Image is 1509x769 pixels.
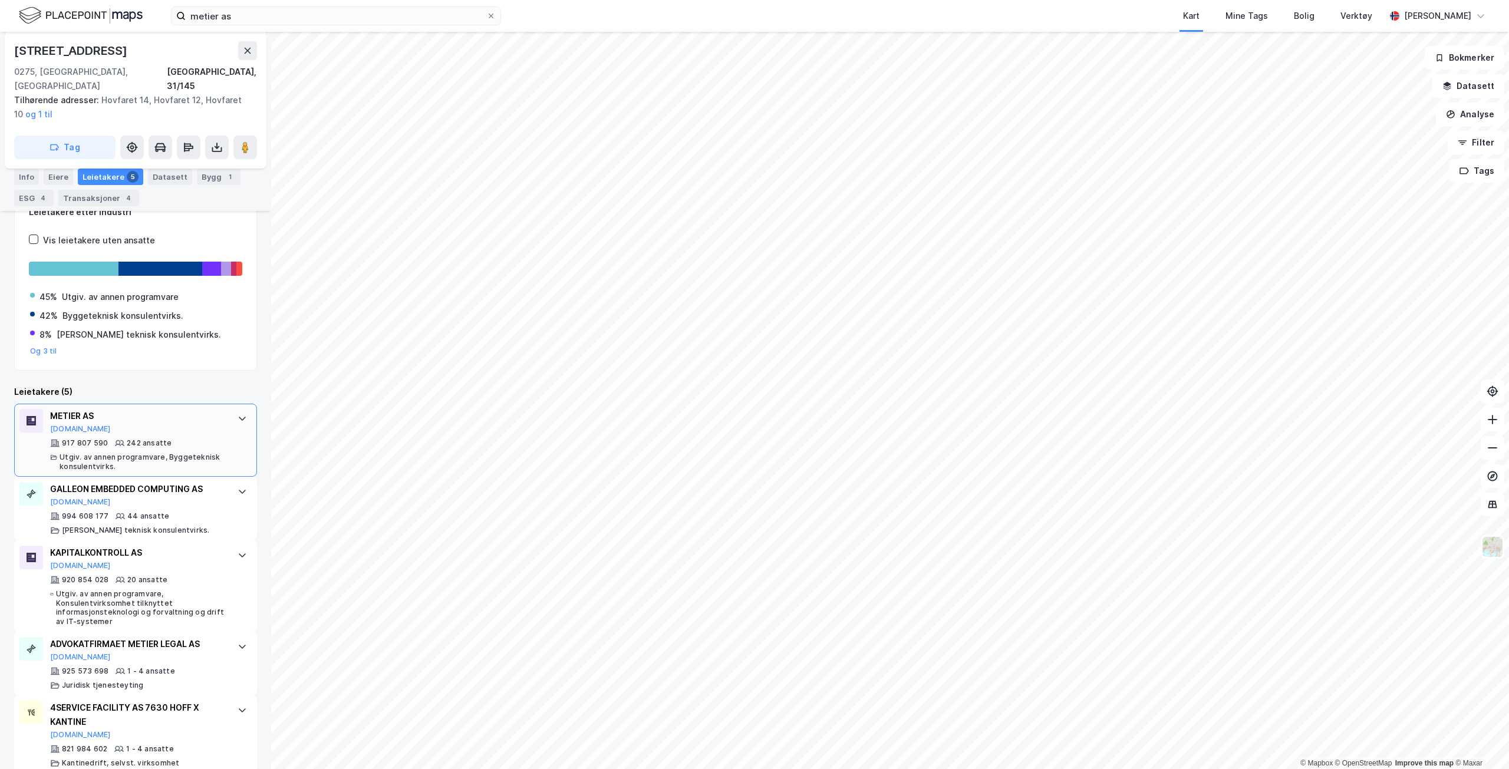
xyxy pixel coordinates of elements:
button: [DOMAIN_NAME] [50,497,111,507]
div: Leietakere etter industri [29,205,242,219]
div: 1 [224,171,236,183]
div: 242 ansatte [127,438,172,448]
a: OpenStreetMap [1335,759,1392,767]
div: 821 984 602 [62,744,107,754]
button: Tags [1449,159,1504,183]
div: 45% [39,290,57,304]
div: ESG [14,190,54,206]
div: Verktøy [1340,9,1372,23]
div: Vis leietakere uten ansatte [43,233,155,247]
button: [DOMAIN_NAME] [50,561,111,570]
div: Hovfaret 14, Hovfaret 12, Hovfaret 10 [14,93,248,121]
div: Kantinedrift, selvst. virksomhet [62,758,179,768]
div: GALLEON EMBEDDED COMPUTING AS [50,482,226,496]
input: Søk på adresse, matrikkel, gårdeiere, leietakere eller personer [186,7,486,25]
a: Mapbox [1300,759,1333,767]
button: Datasett [1432,74,1504,98]
div: Juridisk tjenesteyting [62,681,143,690]
div: Info [14,169,39,185]
div: Bolig [1294,9,1314,23]
div: Transaksjoner [58,190,139,206]
button: [DOMAIN_NAME] [50,730,111,740]
img: Z [1481,536,1504,558]
div: Bygg [197,169,240,185]
button: Og 3 til [30,346,57,356]
div: 42% [39,309,58,323]
div: Utgiv. av annen programvare, Konsulentvirksomhet tilknyttet informasjonsteknologi og forvaltning ... [56,589,226,627]
div: Datasett [148,169,192,185]
div: 4 [123,192,134,204]
button: Filter [1448,131,1504,154]
div: 925 573 698 [62,666,108,676]
button: Bokmerker [1425,46,1504,70]
div: 917 807 590 [62,438,108,448]
div: Kart [1183,9,1200,23]
div: KAPITALKONTROLL AS [50,546,226,560]
iframe: Chat Widget [1450,712,1509,769]
a: Improve this map [1395,759,1454,767]
button: Tag [14,136,116,159]
div: METIER AS [50,409,226,423]
div: 994 608 177 [62,511,108,521]
div: Eiere [44,169,73,185]
div: 920 854 028 [62,575,108,585]
div: Utgiv. av annen programvare, Byggeteknisk konsulentvirks. [60,453,226,471]
div: 44 ansatte [127,511,169,521]
div: 0275, [GEOGRAPHIC_DATA], [GEOGRAPHIC_DATA] [14,65,167,93]
button: [DOMAIN_NAME] [50,652,111,662]
div: Leietakere (5) [14,385,257,399]
div: 8% [39,328,52,342]
div: 1 - 4 ansatte [127,666,175,676]
div: Byggeteknisk konsulentvirks. [62,309,183,323]
div: Kontrollprogram for chat [1450,712,1509,769]
button: Analyse [1436,103,1504,126]
div: 5 [127,171,139,183]
div: [PERSON_NAME] teknisk konsulentvirks. [57,328,221,342]
div: 4SERVICE FACILITY AS 7630 HOFF X KANTINE [50,701,226,729]
div: Leietakere [78,169,143,185]
button: [DOMAIN_NAME] [50,424,111,434]
img: logo.f888ab2527a4732fd821a326f86c7f29.svg [19,5,143,26]
div: Utgiv. av annen programvare [62,290,179,304]
div: Mine Tags [1225,9,1268,23]
div: 4 [37,192,49,204]
div: ADVOKATFIRMAET METIER LEGAL AS [50,637,226,651]
span: Tilhørende adresser: [14,95,101,105]
div: [PERSON_NAME] [1404,9,1471,23]
div: [GEOGRAPHIC_DATA], 31/145 [167,65,257,93]
div: [PERSON_NAME] teknisk konsulentvirks. [62,526,209,535]
div: 1 - 4 ansatte [126,744,174,754]
div: [STREET_ADDRESS] [14,41,130,60]
div: 20 ansatte [127,575,167,585]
